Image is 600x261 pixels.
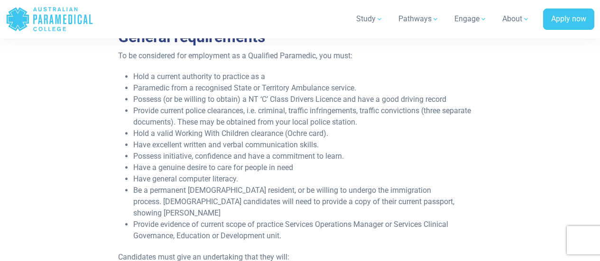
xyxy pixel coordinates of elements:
[133,128,482,139] li: Hold a valid Working With Children clearance (Ochre card).
[543,9,594,30] a: Apply now
[133,173,482,185] li: Have general computer literacy.
[449,6,493,32] a: Engage
[393,6,445,32] a: Pathways
[133,105,482,128] li: Provide current police clearances, i.e. criminal, traffic infringements, traffic convictions (thr...
[497,6,535,32] a: About
[133,139,482,151] li: Have excellent written and verbal communication skills.
[133,151,482,162] li: Possess initiative, confidence and have a commitment to learn.
[133,162,482,173] li: Have a genuine desire to care for people in need
[351,6,389,32] a: Study
[133,94,482,105] li: Possess (or be willing to obtain) a NT ‘C’ Class Drivers Licence and have a good driving record
[133,82,482,94] li: Paramedic from a recognised State or Territory Ambulance service.
[133,219,482,242] li: Provide evidence of current scope of practice Services Operations Manager or Services Clinical Go...
[133,71,482,82] li: Hold a current authority to practice as a
[6,4,93,35] a: Australian Paramedical College
[133,185,482,219] li: Be a permanent [DEMOGRAPHIC_DATA] resident, or be willing to undergo the immigration process. [DE...
[118,50,482,62] p: To be considered for employment as a Qualified Paramedic, you must:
